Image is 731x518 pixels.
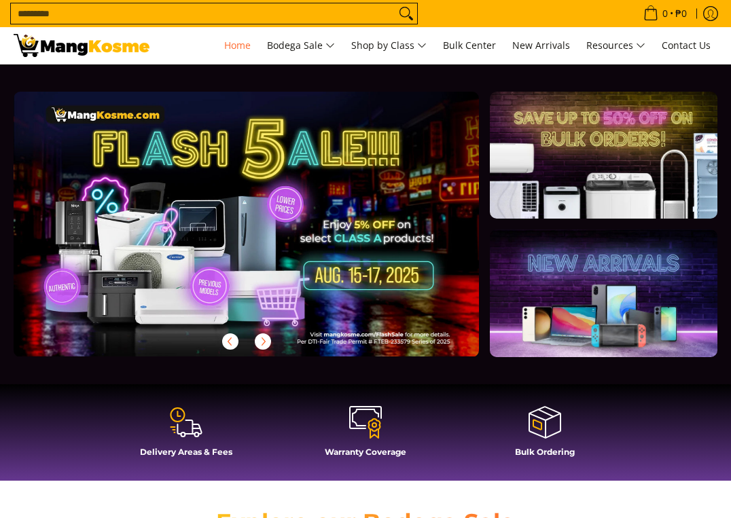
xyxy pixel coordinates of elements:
img: Mang Kosme: Your Home Appliances Warehouse Sale Partner! [14,34,149,57]
button: Search [395,3,417,24]
a: New Arrivals [505,27,577,64]
span: Bodega Sale [267,37,335,54]
a: Bodega Sale [260,27,342,64]
h4: Warranty Coverage [283,447,448,457]
span: • [639,6,691,21]
a: More [14,92,522,378]
a: Home [217,27,257,64]
h4: Delivery Areas & Fees [103,447,269,457]
a: Delivery Areas & Fees [103,405,269,467]
a: Bulk Ordering [462,405,628,467]
span: ₱0 [673,9,689,18]
span: Resources [586,37,645,54]
span: Contact Us [662,39,711,52]
button: Next [248,327,278,356]
span: New Arrivals [512,39,570,52]
span: Shop by Class [351,37,427,54]
a: Resources [580,27,652,64]
nav: Main Menu [163,27,717,64]
span: Bulk Center [443,39,496,52]
a: Warranty Coverage [283,405,448,467]
a: Shop by Class [344,27,433,64]
a: Contact Us [655,27,717,64]
span: 0 [660,9,670,18]
button: Previous [215,327,245,356]
h4: Bulk Ordering [462,447,628,457]
a: Bulk Center [436,27,503,64]
span: Home [224,39,251,52]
